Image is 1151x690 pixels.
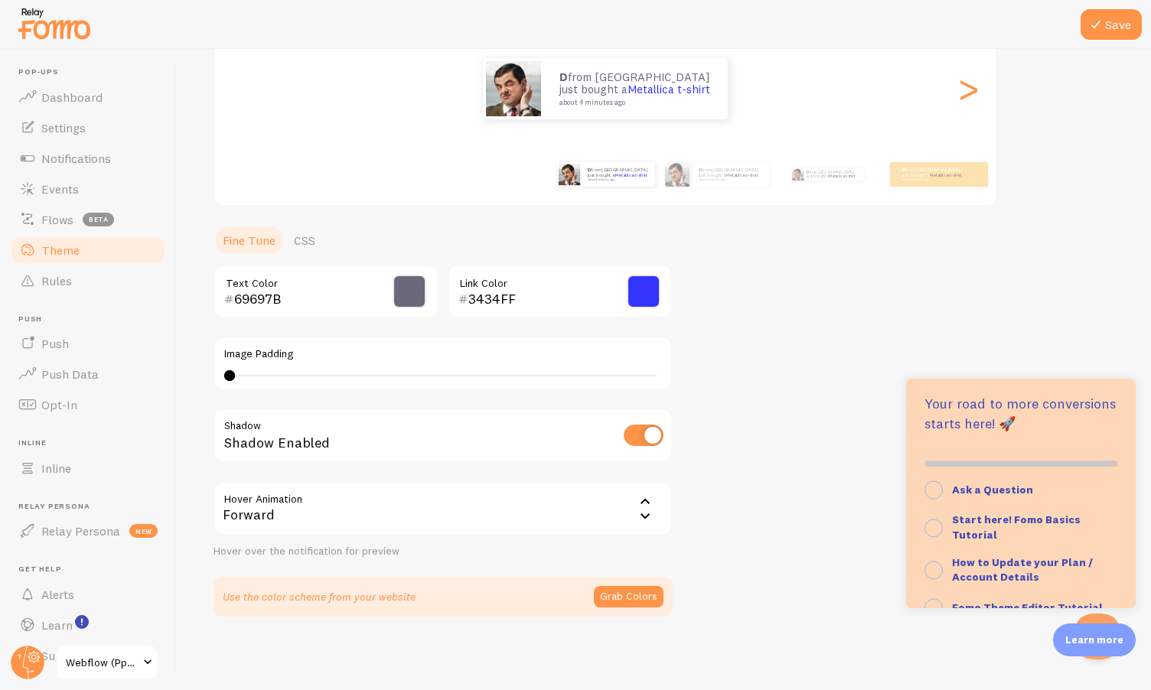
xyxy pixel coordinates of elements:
a: Fine Tune [214,225,285,255]
a: Metallica t-shirt [615,171,647,177]
span: Push Data [41,366,99,382]
span: Notifications [41,151,111,166]
a: Rules [9,265,167,296]
span: Theme [41,242,80,258]
a: Dashboard [9,82,167,112]
a: CSS [285,225,324,255]
button: Fomo Theme Editor Tutorial [906,591,1136,625]
label: Image Padding [224,347,662,361]
p: Your road to more conversions starts here! 🚀 [924,394,1117,433]
a: Flows beta [9,204,167,235]
a: Alerts [9,579,167,610]
a: Metallica t-shirt [829,174,855,178]
div: Learn more [1053,623,1136,656]
span: Learn [41,617,73,633]
a: Relay Persona new [9,516,167,546]
div: Learn more [906,379,1136,608]
span: Events [41,181,79,197]
span: Rules [41,273,72,288]
p: from [GEOGRAPHIC_DATA] just bought a [902,168,964,181]
p: from [GEOGRAPHIC_DATA] just bought a [807,168,858,181]
a: Metallica t-shirt [929,171,962,177]
span: Push [41,336,69,351]
small: about 4 minutes ago [699,178,761,181]
img: Fomo [791,168,804,181]
p: Learn more [1065,633,1123,647]
a: Push Data [9,359,167,389]
button: Grab Colors [594,586,664,607]
strong: Fomo Theme Editor Tutorial [952,600,1103,614]
strong: Ask a Question [952,483,1033,496]
strong: How to Update your Plan / Account Details [952,555,1093,584]
img: Fomo [558,163,580,185]
div: Shadow Enabled [214,408,673,464]
svg: <p>Watch New Feature Tutorials!</p> [75,615,89,629]
img: fomo-relay-logo-orange.svg [16,4,93,43]
span: Settings [41,120,86,135]
strong: D [699,167,702,173]
img: Fomo [486,61,541,116]
small: about 4 minutes ago [559,99,708,106]
p: from [GEOGRAPHIC_DATA] just bought a [699,168,763,181]
p: from [GEOGRAPHIC_DATA] just bought a [559,71,712,106]
strong: D [588,167,591,173]
div: Forward [214,482,673,535]
a: Webflow (Ppdev) [55,644,158,681]
a: Metallica t-shirt [628,82,710,96]
iframe: Help Scout Beacon - Open [1074,614,1120,659]
a: Support [9,640,167,671]
p: from [GEOGRAPHIC_DATA] just bought a [588,168,649,181]
span: Alerts [41,587,74,602]
strong: D [807,170,810,174]
a: Learn [9,610,167,640]
a: Push [9,328,167,359]
strong: D [559,70,568,84]
small: about 4 minutes ago [588,178,647,181]
a: Theme [9,235,167,265]
span: Inline [18,438,167,448]
a: Notifications [9,143,167,174]
span: Push [18,314,167,324]
span: Webflow (Ppdev) [66,653,139,672]
small: about 4 minutes ago [902,178,962,181]
span: Pop-ups [18,67,167,77]
span: Get Help [18,565,167,574]
strong: D [902,167,905,173]
span: beta [83,213,114,226]
span: Relay Persona [18,502,167,512]
span: Dashboard [41,90,103,105]
a: Settings [9,112,167,143]
a: Opt-In [9,389,167,420]
div: Next slide [959,34,977,144]
div: 0% of 100% [924,461,1117,467]
span: Relay Persona [41,523,120,539]
img: Fomo [665,162,690,187]
div: Hover over the notification for preview [214,545,673,558]
span: Opt-In [41,397,77,412]
button: How to Update your Plan / Account Details [906,549,1136,591]
button: Start here! Fomo Basics Tutorial [906,506,1136,548]
a: Inline [9,453,167,483]
a: Events [9,174,167,204]
span: Flows [41,212,73,227]
span: Inline [41,461,71,476]
span: new [129,524,158,538]
a: Metallica t-shirt [725,171,758,177]
p: Use the color scheme from your website [223,589,416,604]
button: Ask a Question [906,473,1136,506]
strong: Start here! Fomo Basics Tutorial [952,513,1081,542]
